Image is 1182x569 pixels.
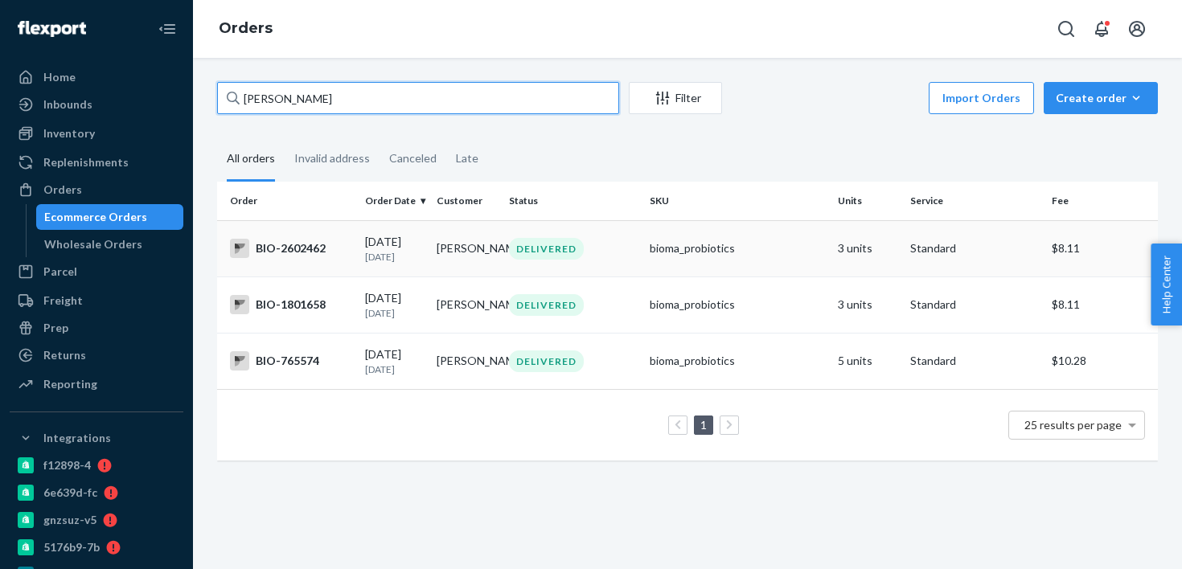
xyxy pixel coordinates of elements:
[18,21,86,37] img: Flexport logo
[1050,13,1082,45] button: Open Search Box
[43,457,91,473] div: f12898-4
[230,239,352,258] div: BIO-2602462
[509,350,584,372] div: DELIVERED
[650,297,825,313] div: bioma_probiotics
[10,149,183,175] a: Replenishments
[43,320,68,336] div: Prep
[430,276,503,333] td: [PERSON_NAME]
[650,240,825,256] div: bioma_probiotics
[509,238,584,260] div: DELIVERED
[910,297,1039,313] p: Standard
[217,182,359,220] th: Order
[10,259,183,284] a: Parcel
[910,240,1039,256] p: Standard
[359,182,431,220] th: Order Date
[10,480,183,506] a: 6e639d-fc
[10,534,183,560] a: 5176b9-7b
[43,512,96,528] div: gnzsuz-v5
[10,371,183,397] a: Reporting
[10,315,183,341] a: Prep
[1045,220,1158,276] td: $8.11
[151,13,183,45] button: Close Navigation
[1044,82,1158,114] button: Create order
[43,293,83,309] div: Freight
[43,154,129,170] div: Replenishments
[365,250,425,264] p: [DATE]
[630,90,721,106] div: Filter
[219,19,273,37] a: Orders
[1151,244,1182,325] button: Help Center
[43,376,97,392] div: Reporting
[44,236,142,252] div: Wholesale Orders
[43,347,86,363] div: Returns
[36,231,184,257] a: Wholesale Orders
[910,353,1039,369] p: Standard
[1024,418,1122,432] span: 25 results per page
[365,306,425,320] p: [DATE]
[1045,333,1158,389] td: $10.28
[10,288,183,313] a: Freight
[217,82,619,114] input: Search orders
[43,430,111,446] div: Integrations
[36,204,184,230] a: Ecommerce Orders
[643,182,831,220] th: SKU
[365,290,425,320] div: [DATE]
[365,362,425,376] p: [DATE]
[430,333,503,389] td: [PERSON_NAME]
[44,209,147,225] div: Ecommerce Orders
[1086,13,1118,45] button: Open notifications
[10,64,183,90] a: Home
[10,452,183,478] a: f12898-4
[10,121,183,146] a: Inventory
[629,82,722,114] button: Filter
[230,295,352,314] div: BIO-1801658
[831,333,904,389] td: 5 units
[430,220,503,276] td: [PERSON_NAME]
[43,125,95,141] div: Inventory
[10,342,183,368] a: Returns
[294,137,370,179] div: Invalid address
[650,353,825,369] div: bioma_probiotics
[10,92,183,117] a: Inbounds
[1121,13,1153,45] button: Open account menu
[904,182,1045,220] th: Service
[831,220,904,276] td: 3 units
[365,234,425,264] div: [DATE]
[43,96,92,113] div: Inbounds
[10,425,183,451] button: Integrations
[43,485,97,501] div: 6e639d-fc
[389,137,437,179] div: Canceled
[43,264,77,280] div: Parcel
[831,182,904,220] th: Units
[43,69,76,85] div: Home
[43,539,100,555] div: 5176b9-7b
[227,137,275,182] div: All orders
[1045,182,1158,220] th: Fee
[1045,276,1158,333] td: $8.11
[10,177,183,203] a: Orders
[831,276,904,333] td: 3 units
[10,507,183,533] a: gnzsuz-v5
[697,418,710,432] a: Page 1 is your current page
[1056,90,1146,106] div: Create order
[929,82,1034,114] button: Import Orders
[437,194,496,207] div: Customer
[43,182,82,198] div: Orders
[509,294,584,316] div: DELIVERED
[230,351,352,370] div: BIO-765574
[365,346,425,376] div: [DATE]
[456,137,478,179] div: Late
[503,182,644,220] th: Status
[206,6,285,52] ol: breadcrumbs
